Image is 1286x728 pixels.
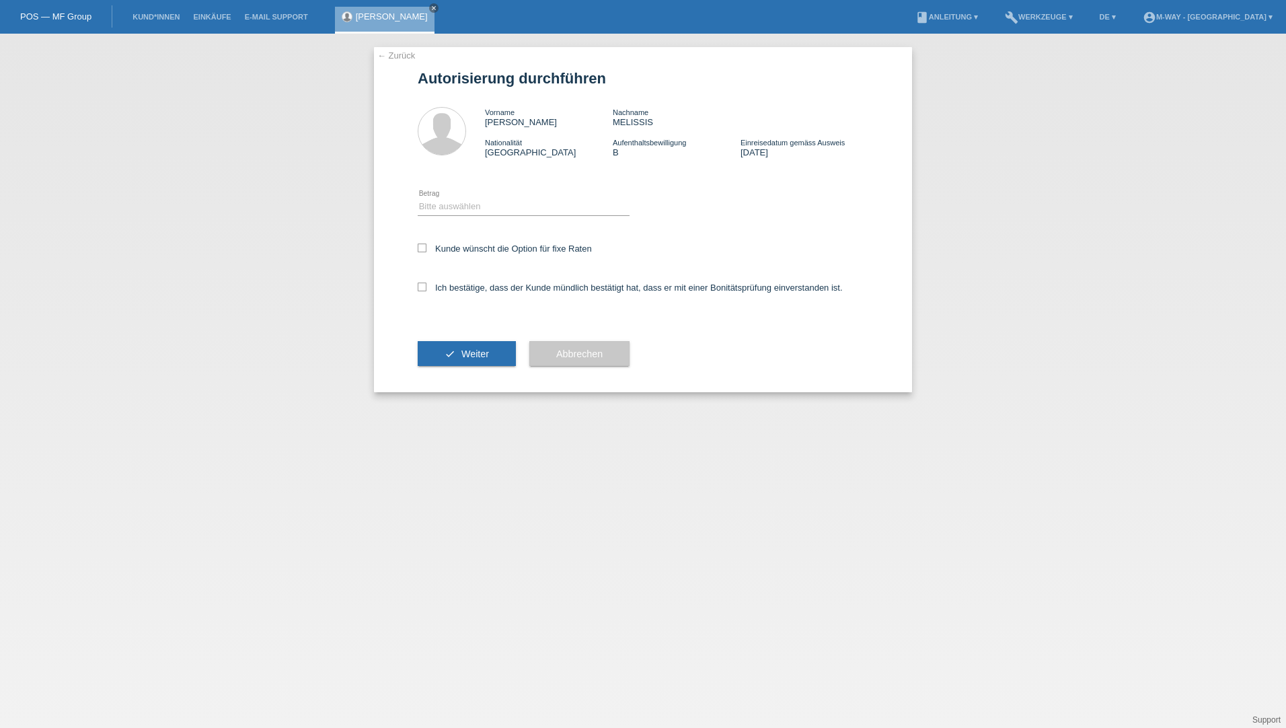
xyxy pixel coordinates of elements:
[418,283,843,293] label: Ich bestätige, dass der Kunde mündlich bestätigt hat, dass er mit einer Bonitätsprüfung einversta...
[485,108,515,116] span: Vorname
[418,341,516,367] button: check Weiter
[485,137,613,157] div: [GEOGRAPHIC_DATA]
[430,5,437,11] i: close
[418,70,868,87] h1: Autorisierung durchführen
[1093,13,1123,21] a: DE ▾
[998,13,1080,21] a: buildWerkzeuge ▾
[356,11,428,22] a: [PERSON_NAME]
[126,13,186,21] a: Kund*innen
[461,349,489,359] span: Weiter
[613,137,741,157] div: B
[915,11,929,24] i: book
[445,349,455,359] i: check
[429,3,439,13] a: close
[529,341,630,367] button: Abbrechen
[909,13,985,21] a: bookAnleitung ▾
[613,139,686,147] span: Aufenthaltsbewilligung
[741,139,845,147] span: Einreisedatum gemäss Ausweis
[1252,715,1281,725] a: Support
[20,11,91,22] a: POS — MF Group
[1143,11,1156,24] i: account_circle
[741,137,868,157] div: [DATE]
[613,108,648,116] span: Nachname
[377,50,415,61] a: ← Zurück
[485,107,613,127] div: [PERSON_NAME]
[485,139,522,147] span: Nationalität
[1005,11,1018,24] i: build
[613,107,741,127] div: MELISSIS
[556,349,603,359] span: Abbrechen
[186,13,237,21] a: Einkäufe
[418,244,592,254] label: Kunde wünscht die Option für fixe Raten
[1136,13,1279,21] a: account_circlem-way - [GEOGRAPHIC_DATA] ▾
[238,13,315,21] a: E-Mail Support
